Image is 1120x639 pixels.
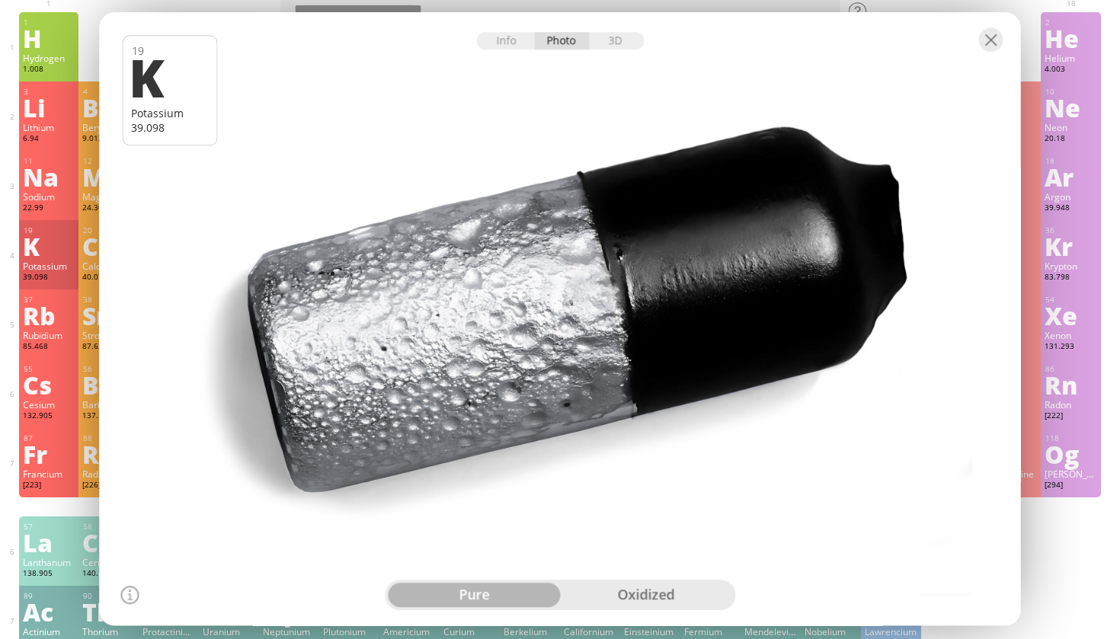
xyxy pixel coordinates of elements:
[1045,442,1097,466] div: Og
[1045,133,1097,145] div: 20.18
[82,480,135,492] div: [226]
[564,625,616,637] div: Californium
[82,303,135,327] div: Sr
[1045,398,1097,411] div: Radon
[1045,190,1097,203] div: Argon
[82,272,135,284] div: 40.078
[1045,411,1097,423] div: [222]
[23,260,75,272] div: Potassium
[1045,433,1097,443] div: 118
[82,95,135,120] div: Be
[23,625,75,637] div: Actinium
[24,156,75,166] div: 11
[1045,234,1097,258] div: Kr
[83,591,135,601] div: 90
[23,480,75,492] div: [223]
[744,625,797,637] div: Mendelevium
[203,625,255,637] div: Uranium
[23,411,75,423] div: 132.905
[83,433,135,443] div: 88
[263,625,315,637] div: Neptunium
[1045,225,1097,235] div: 36
[82,411,135,423] div: 137.327
[82,625,135,637] div: Thorium
[684,625,737,637] div: Fermium
[23,95,75,120] div: Li
[82,260,135,272] div: Calcium
[23,599,75,624] div: Ac
[23,26,75,50] div: H
[82,599,135,624] div: Th
[1045,364,1097,374] div: 86
[131,120,210,135] div: 39.098
[1045,329,1097,341] div: Xenon
[1045,295,1097,305] div: 54
[560,583,732,607] div: oxidized
[1045,156,1097,166] div: 18
[1045,64,1097,76] div: 4.003
[23,272,75,284] div: 39.098
[82,203,135,215] div: 24.305
[1045,260,1097,272] div: Krypton
[23,64,75,76] div: 1.008
[23,556,75,568] div: Lanthanum
[24,433,75,443] div: 87
[24,18,75,27] div: 1
[24,364,75,374] div: 55
[82,329,135,341] div: Strontium
[1045,165,1097,189] div: Ar
[82,556,135,568] div: Cerium
[83,87,135,97] div: 4
[82,190,135,203] div: Magnesium
[82,133,135,145] div: 9.012
[388,583,560,607] div: pure
[24,295,75,305] div: 37
[82,468,135,480] div: Radium
[23,234,75,258] div: K
[82,568,135,580] div: 140.116
[82,341,135,353] div: 87.62
[142,625,195,637] div: Protactinium
[24,225,75,235] div: 19
[1045,480,1097,492] div: [294]
[83,364,135,374] div: 56
[1045,26,1097,50] div: He
[82,442,135,466] div: Ra
[23,341,75,353] div: 85.468
[24,522,75,532] div: 57
[23,442,75,466] div: Fr
[131,106,210,120] div: Potassium
[323,625,376,637] div: Plutonium
[23,468,75,480] div: Francium
[23,52,75,64] div: Hydrogen
[383,625,436,637] div: Americium
[1045,468,1097,480] div: [PERSON_NAME]
[23,133,75,145] div: 6.94
[1045,372,1097,397] div: Rn
[23,121,75,133] div: Lithium
[1045,52,1097,64] div: Helium
[589,32,644,50] div: 3D
[23,203,75,215] div: 22.99
[476,32,535,50] div: Info
[23,398,75,411] div: Cesium
[1045,87,1097,97] div: 10
[504,625,556,637] div: Berkelium
[23,372,75,397] div: Cs
[83,225,135,235] div: 20
[82,530,135,554] div: Ce
[23,530,75,554] div: La
[23,329,75,341] div: Rubidium
[624,625,677,637] div: Einsteinium
[24,591,75,601] div: 89
[1045,203,1097,215] div: 39.948
[23,190,75,203] div: Sodium
[865,625,917,637] div: Lawrencium
[1045,272,1097,284] div: 83.798
[1045,303,1097,327] div: Xe
[82,372,135,397] div: Ba
[805,625,857,637] div: Nobelium
[23,568,75,580] div: 138.905
[83,156,135,166] div: 12
[1045,121,1097,133] div: Neon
